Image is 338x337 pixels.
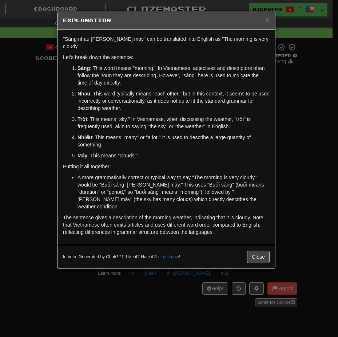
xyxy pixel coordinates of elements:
small: In beta. Generated by ChatGPT. Like it? Hate it? ! [63,254,180,260]
p: : This word means "morning." In Vietnamese, adjectives and descriptors often follow the noun they... [77,64,270,86]
p: Putting it all together: [63,163,270,170]
strong: Nhiều [77,134,92,140]
button: Close [247,251,270,263]
strong: Sáng [77,65,90,71]
strong: Trời [77,116,87,122]
p: : This means "clouds." [77,152,270,159]
p: The sentence gives a description of the morning weather, indicating that it is cloudy. Note that ... [63,214,270,236]
button: Close [265,16,270,24]
p: : This means "sky." In Vietnamese, when discussing the weather, "trời" is frequently used, akin t... [77,115,270,130]
a: Let us know [156,254,179,259]
strong: Mây [77,153,87,158]
p: : This means "many" or "a lot." It is used to describe a large quantity of something. [77,134,270,148]
strong: Nhau [77,91,90,97]
h5: Explanation [63,17,270,24]
li: A more grammatically correct or typical way to say "The morning is very cloudy" would be "Buổi sá... [77,174,270,210]
p: Let's break down the sentence: [63,54,270,61]
p: : This word typically means "each other," but in this context, it seems to be used incorrectly or... [77,90,270,112]
span: × [265,16,270,24]
p: "Sáng nhau [PERSON_NAME] mây" can be translated into English as "The morning is very cloudy." [63,35,270,50]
